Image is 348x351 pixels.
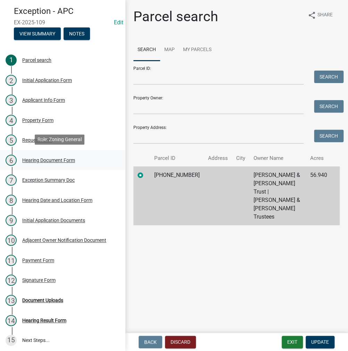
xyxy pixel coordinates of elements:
[6,155,17,166] div: 6
[165,336,196,348] button: Discard
[6,115,17,126] div: 4
[314,71,343,83] button: Search
[6,55,17,66] div: 1
[302,8,338,22] button: shareShare
[22,198,92,203] div: Hearing Date and Location Form
[204,150,232,166] th: Address
[22,178,75,182] div: Exception Summary Doc
[22,58,51,63] div: Parcel search
[306,336,334,348] button: Update
[114,19,123,26] wm-modal-confirm: Edit Application Number
[6,75,17,86] div: 2
[22,218,85,223] div: Initial Application Documents
[35,134,84,145] div: Role: Zoning General
[22,158,75,163] div: Hearing Document Form
[6,255,17,266] div: 11
[249,166,306,225] td: [PERSON_NAME] & [PERSON_NAME] Trust | [PERSON_NAME] & [PERSON_NAME] Trustees
[6,195,17,206] div: 8
[14,6,119,16] h4: Exception - APC
[311,339,329,345] span: Update
[22,118,53,123] div: Property Form
[133,39,160,61] a: Search
[22,138,52,142] div: Request Form
[6,134,17,146] div: 5
[14,31,61,37] wm-modal-confirm: Summary
[306,166,331,225] td: 56.940
[22,258,54,263] div: Payment Form
[6,215,17,226] div: 9
[6,235,17,246] div: 10
[22,278,56,283] div: Signature Form
[6,295,17,306] div: 13
[114,19,123,26] a: Edit
[139,336,162,348] button: Back
[314,100,343,113] button: Search
[22,238,106,243] div: Adjacent Owner Notification Document
[64,27,90,40] button: Notes
[64,31,90,37] wm-modal-confirm: Notes
[317,11,333,19] span: Share
[22,318,66,323] div: Hearing Result Form
[6,275,17,286] div: 12
[6,315,17,326] div: 14
[22,78,72,83] div: Initial Application Form
[22,98,65,103] div: Applicant Info Form
[14,27,61,40] button: View Summary
[306,150,331,166] th: Acres
[282,336,303,348] button: Exit
[6,95,17,106] div: 3
[133,8,218,25] h1: Parcel search
[144,339,157,345] span: Back
[150,166,204,225] td: [PHONE_NUMBER]
[150,150,204,166] th: Parcel ID
[14,19,111,26] span: EX-2025-109
[249,150,306,166] th: Owner Name
[308,11,316,19] i: share
[160,39,179,61] a: Map
[22,298,63,303] div: Document Uploads
[232,150,249,166] th: City
[314,130,343,142] button: Search
[6,174,17,186] div: 7
[6,335,17,346] div: 15
[179,39,216,61] a: My Parcels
